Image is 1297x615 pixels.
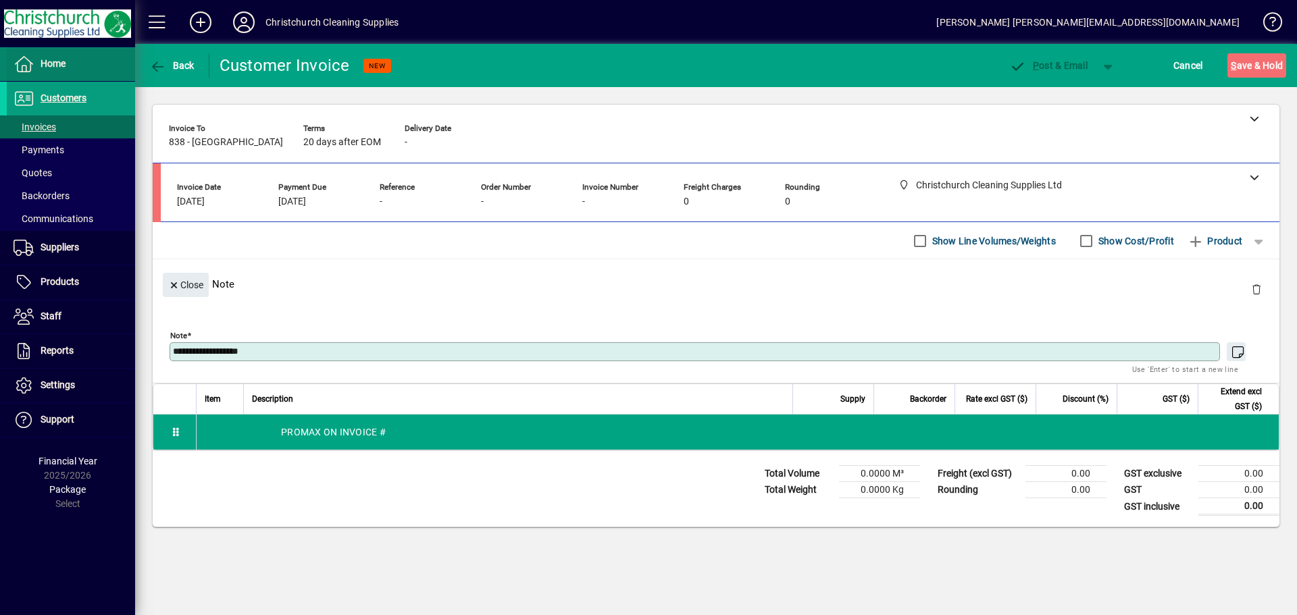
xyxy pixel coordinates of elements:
[168,274,203,296] span: Close
[149,60,195,71] span: Back
[1198,482,1279,498] td: 0.00
[1173,55,1203,76] span: Cancel
[839,466,920,482] td: 0.0000 M³
[14,144,64,155] span: Payments
[49,484,86,495] span: Package
[1170,53,1206,78] button: Cancel
[7,265,135,299] a: Products
[14,190,70,201] span: Backorders
[481,196,484,207] span: -
[1025,466,1107,482] td: 0.00
[153,259,1279,309] div: Note
[1198,498,1279,515] td: 0.00
[1117,482,1198,498] td: GST
[1231,55,1283,76] span: ave & Hold
[163,273,209,297] button: Close
[14,213,93,224] span: Communications
[7,300,135,333] a: Staff
[205,392,221,406] span: Item
[1117,498,1198,515] td: GST inclusive
[169,137,283,148] span: 838 - [GEOGRAPHIC_DATA]
[369,61,386,70] span: NEW
[936,11,1240,33] div: [PERSON_NAME] [PERSON_NAME][EMAIL_ADDRESS][DOMAIN_NAME]
[252,392,293,406] span: Description
[41,311,61,321] span: Staff
[582,196,585,207] span: -
[41,242,79,252] span: Suppliers
[220,55,350,76] div: Customer Invoice
[159,278,212,290] app-page-header-button: Close
[1198,466,1279,482] td: 0.00
[146,53,198,78] button: Back
[1033,60,1039,71] span: P
[758,482,839,498] td: Total Weight
[966,392,1027,406] span: Rate excl GST ($)
[1163,392,1190,406] span: GST ($)
[278,196,306,207] span: [DATE]
[7,231,135,265] a: Suppliers
[930,234,1056,248] label: Show Line Volumes/Weights
[1206,384,1262,414] span: Extend excl GST ($)
[1227,53,1286,78] button: Save & Hold
[1181,229,1249,253] button: Product
[7,207,135,230] a: Communications
[1117,466,1198,482] td: GST exclusive
[7,115,135,138] a: Invoices
[931,466,1025,482] td: Freight (excl GST)
[1188,230,1242,252] span: Product
[14,167,52,178] span: Quotes
[839,482,920,498] td: 0.0000 Kg
[39,456,97,466] span: Financial Year
[41,58,66,69] span: Home
[785,196,790,207] span: 0
[1096,234,1174,248] label: Show Cost/Profit
[41,276,79,287] span: Products
[135,53,209,78] app-page-header-button: Back
[303,137,381,148] span: 20 days after EOM
[910,392,946,406] span: Backorder
[1253,3,1280,47] a: Knowledge Base
[380,196,382,207] span: -
[1240,283,1273,295] app-page-header-button: Delete
[1009,60,1088,71] span: ost & Email
[1063,392,1109,406] span: Discount (%)
[14,122,56,132] span: Invoices
[7,161,135,184] a: Quotes
[405,137,407,148] span: -
[1231,60,1236,71] span: S
[840,392,865,406] span: Supply
[222,10,265,34] button: Profile
[41,345,74,356] span: Reports
[7,369,135,402] a: Settings
[1240,273,1273,305] button: Delete
[7,184,135,207] a: Backorders
[170,331,187,340] mat-label: Note
[684,196,689,207] span: 0
[1025,482,1107,498] td: 0.00
[7,138,135,161] a: Payments
[7,403,135,437] a: Support
[177,196,205,207] span: [DATE]
[41,414,74,425] span: Support
[931,482,1025,498] td: Rounding
[1132,361,1238,377] mat-hint: Use 'Enter' to start a new line
[1002,53,1094,78] button: Post & Email
[265,11,399,33] div: Christchurch Cleaning Supplies
[179,10,222,34] button: Add
[41,92,86,103] span: Customers
[41,379,75,390] span: Settings
[758,466,839,482] td: Total Volume
[7,334,135,368] a: Reports
[197,415,1279,450] div: PROMAX ON INVOICE #
[7,47,135,81] a: Home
